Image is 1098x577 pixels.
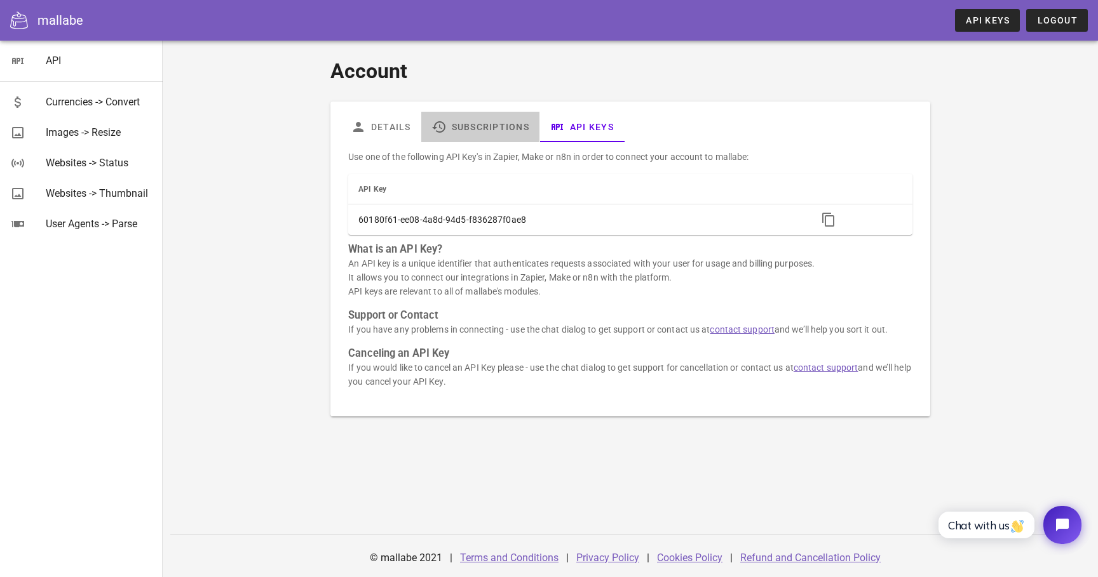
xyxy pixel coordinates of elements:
[348,308,912,322] h3: Support or Contact
[566,543,569,573] div: |
[576,552,639,564] a: Privacy Policy
[965,15,1010,25] span: API Keys
[348,242,912,256] h3: What is an API Key?
[1036,15,1078,25] span: Logout
[450,543,452,573] div: |
[539,112,624,142] a: API Keys
[37,11,83,30] div: mallabe
[348,256,912,298] p: An API key is a unique identifier that authenticates requests associated with your user for usage...
[362,543,450,573] div: © mallabe 2021
[46,157,152,169] div: Websites -> Status
[348,361,912,388] p: If you would like to cancel an API Key please - use the chat dialog to get support for cancellati...
[740,552,881,564] a: Refund and Cancellation Policy
[730,543,733,573] div: |
[46,96,152,108] div: Currencies -> Convert
[794,362,858,373] a: contact support
[348,174,807,204] th: API Key: Not sorted. Activate to sort ascending.
[348,322,912,336] p: If you have any problems in connecting - use the chat dialog to get support or contact us at and ...
[358,185,386,194] span: API Key
[348,150,912,164] p: Use one of the following API Key's in Zapier, Make or n8n in order to connect your account to mal...
[46,218,152,230] div: User Agents -> Parse
[46,55,152,67] div: API
[348,204,807,235] td: 60180f61-ee08-4a8d-94d5-f836287f0ae8
[657,552,722,564] a: Cookies Policy
[341,112,421,142] a: Details
[710,324,775,335] a: contact support
[955,9,1020,32] a: API Keys
[460,552,559,564] a: Terms and Conditions
[348,347,912,361] h3: Canceling an API Key
[46,187,152,199] div: Websites -> Thumbnail
[647,543,649,573] div: |
[421,112,539,142] a: Subscriptions
[1026,9,1088,32] button: Logout
[46,126,152,138] div: Images -> Resize
[925,495,1092,555] iframe: Tidio Chat
[330,56,930,86] h1: Account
